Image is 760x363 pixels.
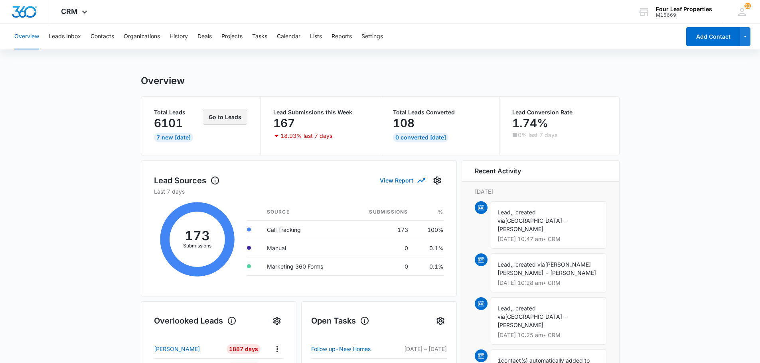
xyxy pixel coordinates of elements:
span: Lead, [497,209,512,216]
span: Lead, [497,305,512,312]
p: Lead Submissions this Week [273,110,367,115]
div: account id [656,12,712,18]
td: Manual [261,239,349,257]
td: 0.1% [415,239,444,257]
button: Go to Leads [203,110,247,125]
p: Last 7 days [154,187,444,196]
th: Source [261,204,349,221]
button: Lists [310,24,322,49]
td: 100% [415,220,444,239]
button: Projects [221,24,243,49]
div: notifications count [744,3,751,9]
p: [DATE] 10:47 am • CRM [497,236,600,242]
button: Overview [14,24,39,49]
span: [GEOGRAPHIC_DATA] - [PERSON_NAME] [497,313,567,328]
p: 6101 [154,117,183,130]
th: % [415,204,444,221]
div: 7 New [DATE] [154,133,193,142]
button: Actions [271,343,283,355]
button: Settings [270,314,283,327]
button: Organizations [124,24,160,49]
p: 1.74% [512,117,548,130]
button: Calendar [277,24,300,49]
p: [PERSON_NAME] [154,345,200,353]
span: , created via [497,305,536,320]
td: 0.1% [415,257,444,275]
div: 1887 Days [227,344,261,354]
button: Deals [197,24,212,49]
p: 0% last 7 days [518,132,557,138]
span: Lead, [497,261,512,268]
button: History [170,24,188,49]
p: 108 [393,117,415,130]
div: 0 Converted [DATE] [393,133,448,142]
p: [DATE] 10:25 am • CRM [497,332,600,338]
p: [DATE] – [DATE] [395,345,447,353]
div: account name [656,6,712,12]
a: [PERSON_NAME] [154,345,221,353]
button: View Report [380,173,424,187]
span: [GEOGRAPHIC_DATA] - [PERSON_NAME] [497,217,567,232]
span: 21 [744,3,751,9]
td: 0 [349,239,415,257]
td: Marketing 360 Forms [261,257,349,275]
button: Settings [431,174,444,187]
h6: Recent Activity [475,166,521,176]
td: 0 [349,257,415,275]
button: Settings [361,24,383,49]
p: Lead Conversion Rate [512,110,606,115]
h1: Lead Sources [154,175,220,186]
h1: Open Tasks [311,315,369,327]
span: [PERSON_NAME] [PERSON_NAME] - [PERSON_NAME] [497,261,596,276]
p: [DATE] [475,187,606,196]
p: Total Leads [154,110,201,115]
button: Settings [434,314,447,327]
button: Contacts [91,24,114,49]
th: Submissions [349,204,415,221]
span: , created via [512,261,545,268]
td: Call Tracking [261,220,349,239]
td: 173 [349,220,415,239]
span: CRM [61,7,78,16]
a: Go to Leads [203,114,247,120]
p: 18.93% last 7 days [280,133,332,139]
button: Leads Inbox [49,24,81,49]
a: Follow up-New Homes [311,344,395,354]
button: Tasks [252,24,267,49]
h1: Overlooked Leads [154,315,237,327]
h1: Overview [141,75,185,87]
span: , created via [497,209,536,224]
p: [DATE] 10:28 am • CRM [497,280,600,286]
button: Add Contact [686,27,740,46]
p: 167 [273,117,295,130]
p: Total Leads Converted [393,110,487,115]
button: Reports [332,24,352,49]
